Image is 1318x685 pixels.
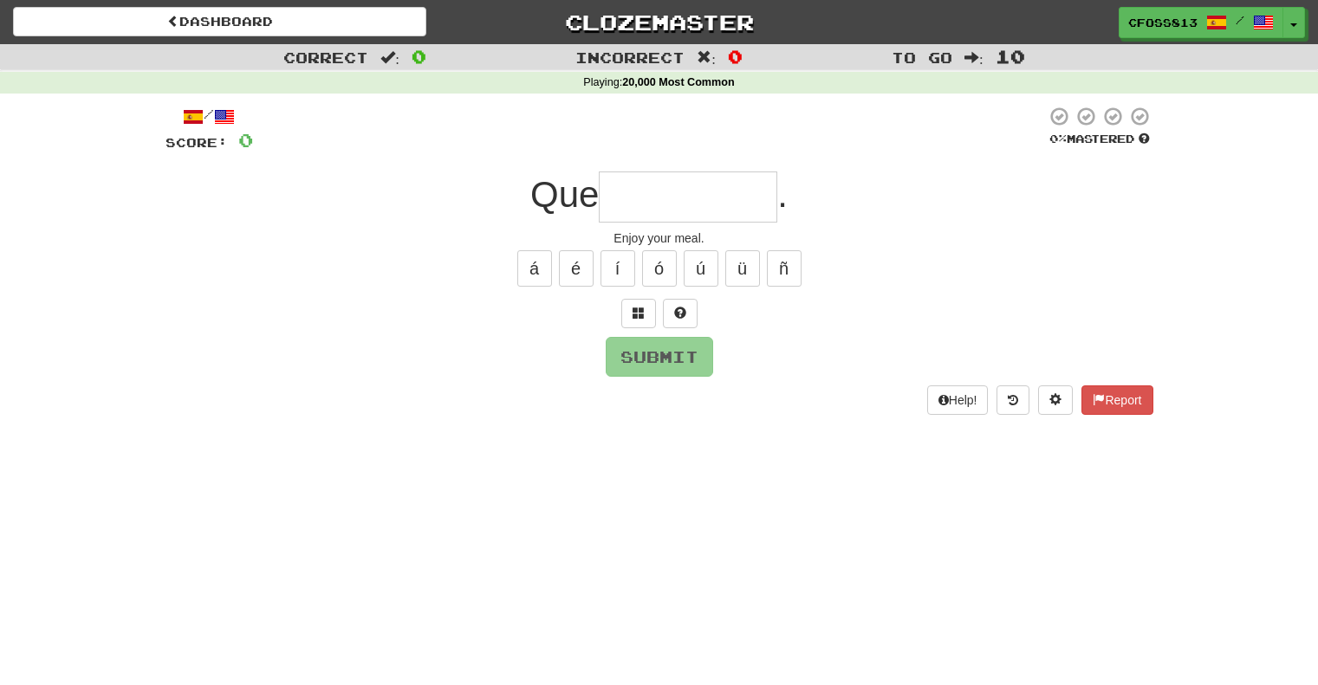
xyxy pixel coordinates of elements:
button: í [601,250,635,287]
span: 0 % [1049,132,1067,145]
a: Clozemaster [452,7,866,37]
a: Dashboard [13,7,426,36]
span: cfoss813 [1128,15,1198,30]
button: ü [725,250,760,287]
button: Help! [927,385,989,415]
a: cfoss813 / [1119,7,1283,38]
button: Submit [606,337,713,377]
button: Round history (alt+y) [997,385,1029,415]
span: 0 [728,46,743,67]
button: ñ [767,250,802,287]
span: . [777,174,788,215]
span: 10 [996,46,1025,67]
div: Mastered [1046,132,1153,147]
span: : [697,50,716,65]
div: Enjoy your meal. [166,229,1153,247]
button: Switch sentence to multiple choice alt+p [621,299,656,328]
span: 0 [238,129,253,151]
span: To go [892,48,952,66]
button: ú [684,250,718,287]
button: á [517,250,552,287]
div: / [166,106,253,127]
button: ó [642,250,677,287]
span: / [1236,14,1244,26]
span: Score: [166,135,228,150]
span: : [380,50,399,65]
span: Que [530,174,599,215]
button: Report [1081,385,1152,415]
button: é [559,250,594,287]
span: Incorrect [575,48,685,66]
span: 0 [412,46,426,67]
button: Single letter hint - you only get 1 per sentence and score half the points! alt+h [663,299,698,328]
strong: 20,000 Most Common [622,76,734,88]
span: : [964,50,984,65]
span: Correct [283,48,368,66]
